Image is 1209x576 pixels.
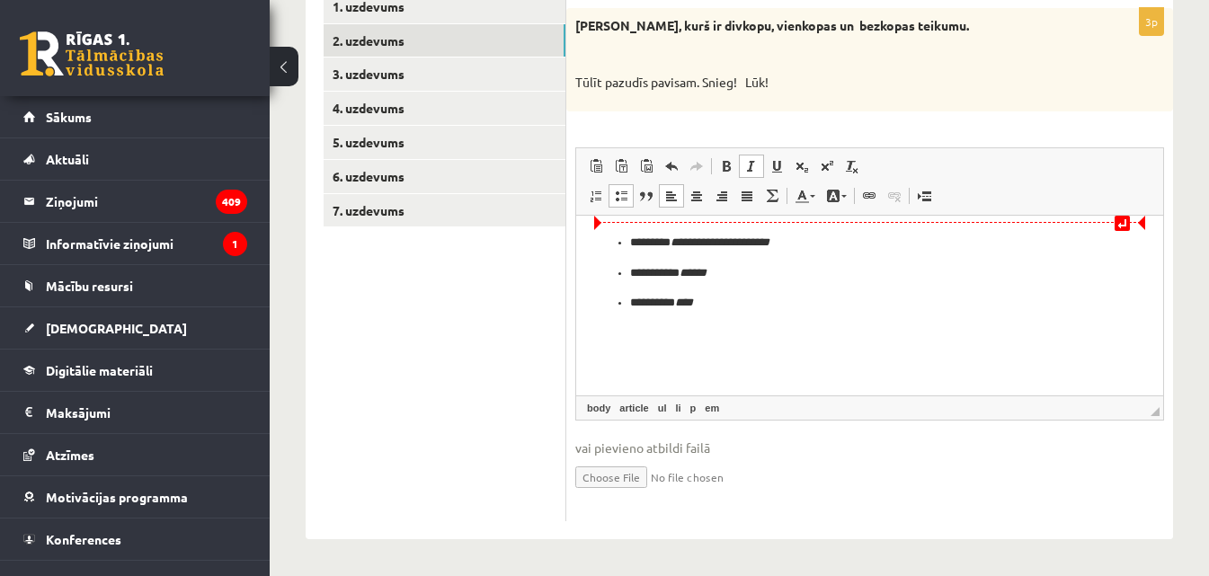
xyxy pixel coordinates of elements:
i: 1 [223,232,247,256]
a: Motivācijas programma [23,476,247,518]
a: 3. uzdevums [324,58,565,91]
a: Digitālie materiāli [23,350,247,391]
a: Atkārtot (vadīšanas taustiņš+Y) [684,155,709,178]
span: Atzīmes [46,447,94,463]
a: li elements [671,400,684,416]
a: Mācību resursi [23,265,247,306]
a: Ielīmēt (vadīšanas taustiņš+V) [583,155,609,178]
a: Centrēti [684,184,709,208]
a: Noņemt stilus [840,155,865,178]
a: Izlīdzināt pa labi [709,184,734,208]
a: Slīpraksts (vadīšanas taustiņš+I) [739,155,764,178]
a: Ievietot/noņemt sarakstu ar aizzīmēm [609,184,634,208]
p: Tūlīt pazudīs pavisam. Snieg! Lūk! [575,74,1074,92]
a: Ievietot/noņemt numurētu sarakstu [583,184,609,208]
a: Atcelt (vadīšanas taustiņš+Z) [659,155,684,178]
a: [DEMOGRAPHIC_DATA] [23,307,247,349]
a: Konferences [23,518,247,560]
a: Ievietot no Worda [634,155,659,178]
span: Mērogot [1151,407,1160,416]
a: Izlīdzināt malas [734,184,760,208]
a: 4. uzdevums [324,92,565,125]
p: 3p [1139,7,1164,36]
a: Apakšraksts [789,155,814,178]
a: Aktuāli [23,138,247,180]
a: Bloka citāts [634,184,659,208]
a: Ziņojumi409 [23,181,247,222]
a: Informatīvie ziņojumi1 [23,223,247,264]
span: [DEMOGRAPHIC_DATA] [46,320,187,336]
a: Augšraksts [814,155,840,178]
span: Mācību resursi [46,278,133,294]
a: Treknraksts (vadīšanas taustiņš+B) [714,155,739,178]
legend: Informatīvie ziņojumi [46,223,247,264]
span: Digitālie materiāli [46,362,153,378]
span: vai pievieno atbildi failā [575,439,1164,457]
a: 2. uzdevums [324,24,565,58]
a: Sākums [23,96,247,137]
legend: Ziņojumi [46,181,247,222]
a: 7. uzdevums [324,194,565,227]
a: body elements [583,400,614,416]
i: 409 [216,190,247,214]
a: 5. uzdevums [324,126,565,159]
a: 6. uzdevums [324,160,565,193]
a: Saite (vadīšanas taustiņš+K) [857,184,882,208]
a: Fona krāsa [821,184,852,208]
a: Atsaistīt [882,184,907,208]
a: Pasvītrojums (vadīšanas taustiņš+U) [764,155,789,178]
iframe: Bagātinātā teksta redaktors, wiswyg-editor-user-answer-47433933347560 [576,216,1163,395]
a: em elements [701,400,723,416]
span: Motivācijas programma [46,489,188,505]
a: Izlīdzināt pa kreisi [659,184,684,208]
a: Maksājumi [23,392,247,433]
a: ul elements [654,400,671,416]
legend: Maksājumi [46,392,247,433]
strong: [PERSON_NAME], kurš ir divkopu, vienkopas un bezkopas teikumu. [575,17,969,33]
span: Aktuāli [46,151,89,167]
a: Ievietot kā vienkāršu tekstu (vadīšanas taustiņš+pārslēgšanas taustiņš+V) [609,155,634,178]
span: Sākums [46,109,92,125]
a: p elements [687,400,700,416]
a: Teksta krāsa [789,184,821,208]
a: Rīgas 1. Tālmācības vidusskola [20,31,164,76]
span: Konferences [46,531,121,547]
a: Atzīmes [23,434,247,475]
a: Math [760,184,785,208]
a: Ievietot lapas pārtraukumu drukai [911,184,937,208]
a: article elements [616,400,652,416]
